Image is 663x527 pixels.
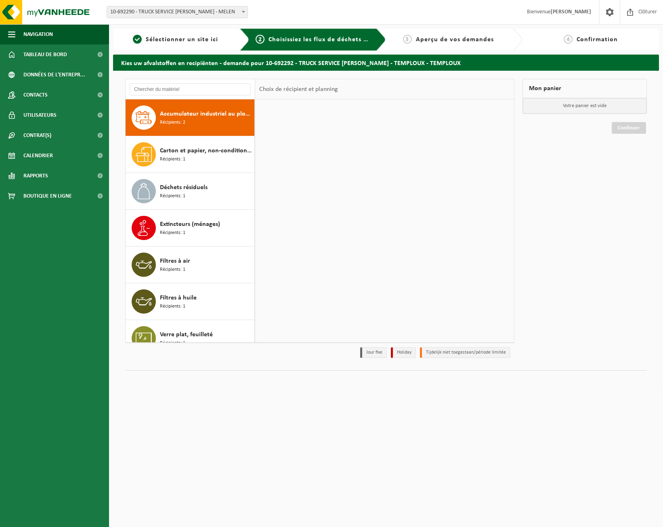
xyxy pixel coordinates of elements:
span: Récipients: 1 [160,339,185,347]
a: 1Sélectionner un site ici [117,35,233,44]
span: 3 [403,35,412,44]
span: Filtres à huile [160,293,197,303]
button: Carton et papier, non-conditionné (industriel) Récipients: 1 [126,136,255,173]
span: Rapports [23,166,48,186]
span: Déchets résiduels [160,183,208,192]
span: Choisissiez les flux de déchets et récipients [269,36,403,43]
span: Navigation [23,24,53,44]
div: Choix de récipient et planning [255,79,342,99]
strong: [PERSON_NAME] [551,9,591,15]
span: Récipients: 1 [160,266,185,274]
span: Sélectionner un site ici [146,36,218,43]
span: Utilisateurs [23,105,57,125]
span: 10-692290 - TRUCK SERVICE SEBASTIAN - MELEN - MELEN [107,6,248,18]
span: Boutique en ligne [23,186,72,206]
button: Verre plat, feuilleté Récipients: 1 [126,320,255,356]
button: Filtres à huile Récipients: 1 [126,283,255,320]
span: Contacts [23,85,48,105]
span: Verre plat, feuilleté [160,330,213,339]
li: Tijdelijk niet toegestaan/période limitée [420,347,510,358]
span: Filtres à air [160,256,190,266]
button: Déchets résiduels Récipients: 1 [126,173,255,210]
span: 1 [133,35,142,44]
span: Récipients: 1 [160,192,185,200]
input: Chercher du matériel [130,83,251,95]
button: Extincteurs (ménages) Récipients: 1 [126,210,255,247]
span: 2 [256,35,264,44]
li: Jour fixe [360,347,387,358]
span: Récipients: 1 [160,303,185,310]
span: Extincteurs (ménages) [160,219,220,229]
span: Données de l'entrepr... [23,65,85,85]
span: 4 [564,35,573,44]
button: Accumulateur industriel au plomb Récipients: 2 [126,99,255,136]
span: Confirmation [577,36,618,43]
span: Récipients: 1 [160,156,185,163]
span: Contrat(s) [23,125,51,145]
span: Carton et papier, non-conditionné (industriel) [160,146,252,156]
span: Récipients: 2 [160,119,185,126]
p: Votre panier est vide [523,98,646,114]
li: Holiday [391,347,416,358]
button: Filtres à air Récipients: 1 [126,247,255,283]
span: Aperçu de vos demandes [416,36,494,43]
span: Récipients: 1 [160,229,185,237]
div: Mon panier [522,79,647,98]
a: Continuer [612,122,646,134]
h2: Kies uw afvalstoffen en recipiënten - demande pour 10-692292 - TRUCK SERVICE [PERSON_NAME] - TEMP... [113,55,659,70]
span: Calendrier [23,145,53,166]
span: Tableau de bord [23,44,67,65]
span: Accumulateur industriel au plomb [160,109,252,119]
